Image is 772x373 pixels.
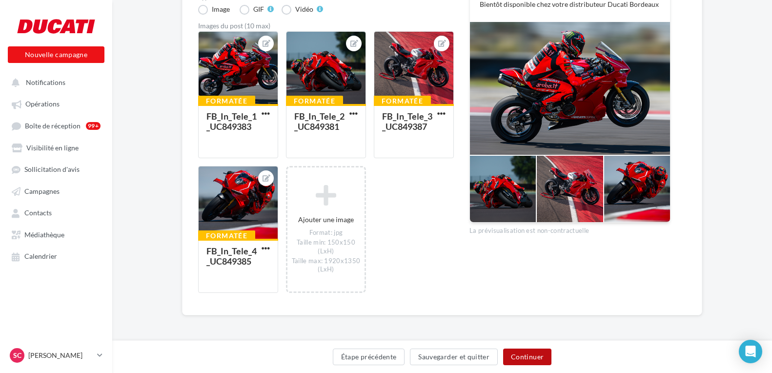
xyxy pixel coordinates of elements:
div: Formatée [374,96,431,106]
span: Opérations [25,100,60,108]
span: Boîte de réception [25,122,81,130]
a: Sollicitation d'avis [6,160,106,178]
span: Sollicitation d'avis [24,166,80,174]
div: GIF [253,6,264,13]
button: Continuer [503,349,551,365]
button: Étape précédente [333,349,405,365]
a: Calendrier [6,247,106,265]
div: Formatée [198,230,255,241]
span: Visibilité en ligne [26,144,79,152]
a: Contacts [6,204,106,221]
span: Contacts [24,209,52,217]
a: Opérations [6,95,106,112]
span: Campagnes [24,187,60,195]
p: [PERSON_NAME] [28,351,93,360]
div: Formatée [286,96,343,106]
div: La prévisualisation est non-contractuelle [469,223,670,235]
button: Sauvegarder et quitter [410,349,498,365]
div: Formatée [198,96,255,106]
a: SC [PERSON_NAME] [8,346,104,365]
div: Vidéo [295,6,313,13]
div: FB_In_Tele_2_UC849381 [294,111,345,132]
a: Médiathèque [6,226,106,243]
span: Notifications [26,78,65,86]
div: Image [212,6,230,13]
div: FB_In_Tele_4_UC849385 [206,246,257,267]
div: FB_In_Tele_3_UC849387 [382,111,432,132]
span: Médiathèque [24,230,64,239]
a: Visibilité en ligne [6,139,106,156]
button: Notifications [6,73,102,91]
button: Nouvelle campagne [8,46,104,63]
span: Calendrier [24,252,57,261]
div: FB_In_Tele_1_UC849383 [206,111,257,132]
div: Images du post (10 max) [198,22,454,29]
a: Boîte de réception99+ [6,117,106,135]
span: SC [13,351,21,360]
a: Campagnes [6,182,106,200]
div: Open Intercom Messenger [739,340,762,363]
div: 99+ [86,122,101,130]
